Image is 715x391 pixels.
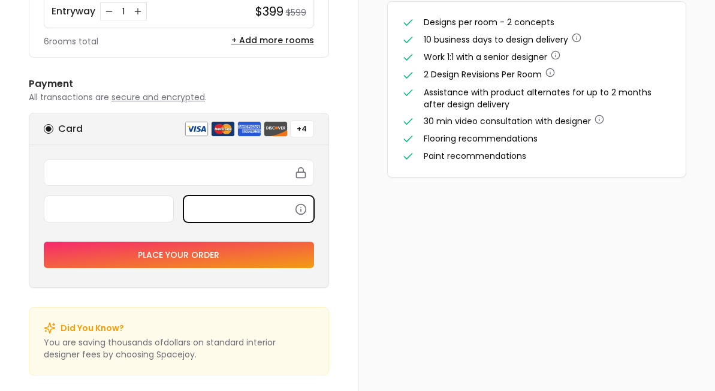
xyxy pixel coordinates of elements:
[290,121,314,137] button: +4
[29,91,329,103] p: All transactions are .
[286,7,306,19] small: $599
[255,3,283,20] h4: $399
[211,121,235,137] img: mastercard
[117,5,129,17] div: 1
[424,150,526,162] span: Paint recommendations
[44,336,314,360] p: You are saving thousands of dollar s on standard interior designer fees by choosing Spacejoy.
[424,16,554,28] span: Designs per room - 2 concepts
[424,68,542,80] span: 2 Design Revisions Per Room
[61,322,124,334] p: Did You Know?
[264,121,288,137] img: discover
[44,35,98,47] p: 6 rooms total
[424,86,651,110] span: Assistance with product alternates for up to 2 months after design delivery
[58,122,83,136] h6: Card
[52,4,95,19] p: Entryway
[29,77,329,91] h6: Payment
[44,242,314,268] button: Place your order
[52,167,306,178] iframe: Secure card number input frame
[237,121,261,137] img: american express
[191,203,306,214] iframe: Secure CVC input frame
[424,34,568,46] span: 10 business days to design delivery
[424,51,547,63] span: Work 1:1 with a senior designer
[424,115,591,127] span: 30 min video consultation with designer
[111,91,205,103] span: secure and encrypted
[132,5,144,17] button: Increase quantity for Entryway
[424,133,538,145] span: Flooring recommendations
[103,5,115,17] button: Decrease quantity for Entryway
[52,203,166,214] iframe: Secure expiration date input frame
[231,34,314,46] button: + Add more rooms
[185,121,209,137] img: visa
